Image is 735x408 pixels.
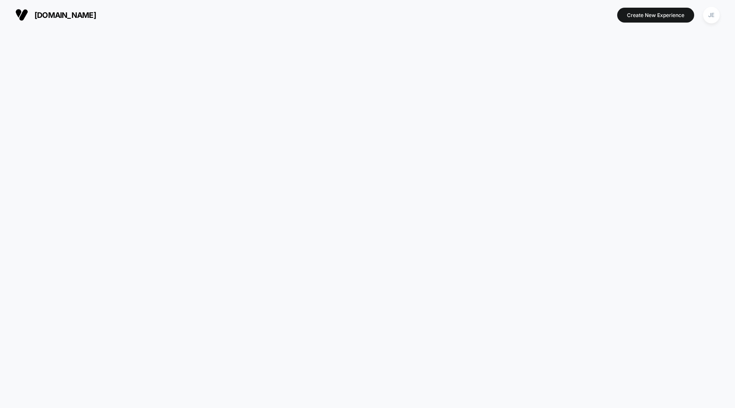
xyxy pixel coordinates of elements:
button: Create New Experience [617,8,694,23]
span: [DOMAIN_NAME] [34,11,96,20]
button: [DOMAIN_NAME] [13,8,99,22]
button: JE [701,6,722,24]
img: Visually logo [15,9,28,21]
div: JE [703,7,720,23]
